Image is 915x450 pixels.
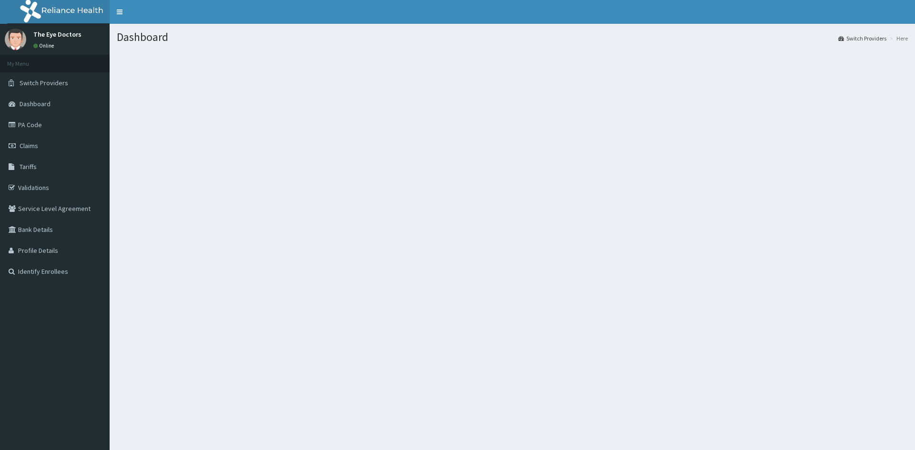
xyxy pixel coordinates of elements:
[33,31,81,38] p: The Eye Doctors
[117,31,908,43] h1: Dashboard
[20,79,68,87] span: Switch Providers
[838,34,886,42] a: Switch Providers
[20,141,38,150] span: Claims
[20,162,37,171] span: Tariffs
[33,42,56,49] a: Online
[887,34,908,42] li: Here
[5,29,26,50] img: User Image
[20,100,51,108] span: Dashboard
